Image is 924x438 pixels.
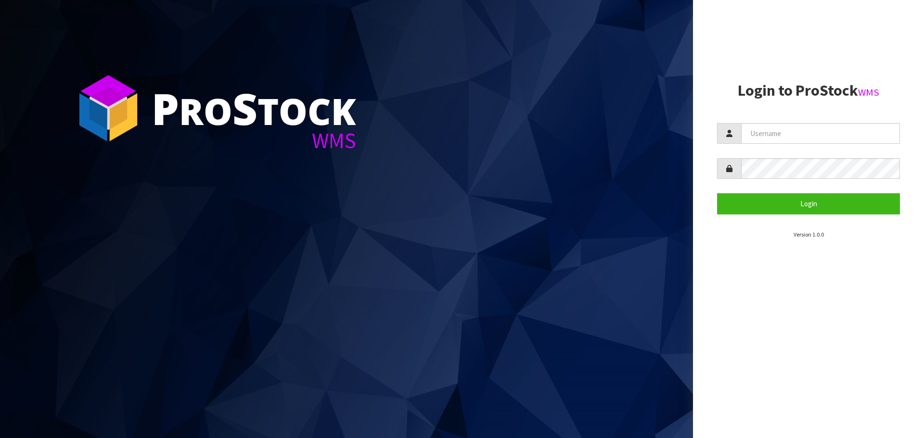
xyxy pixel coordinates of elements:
[152,130,356,151] div: WMS
[741,123,900,144] input: Username
[152,79,179,138] span: P
[858,86,879,99] small: WMS
[717,193,900,214] button: Login
[152,87,356,130] div: ro tock
[717,82,900,99] h2: Login to ProStock
[794,231,824,238] small: Version 1.0.0
[72,72,144,144] img: ProStock Cube
[232,79,257,138] span: S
